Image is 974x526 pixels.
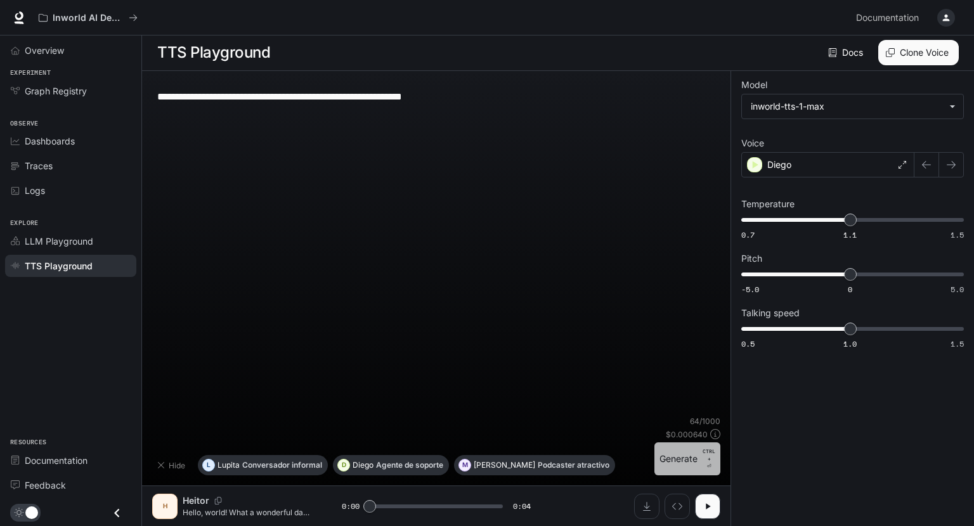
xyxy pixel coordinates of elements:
[5,255,136,277] a: TTS Playground
[741,284,759,295] span: -5.0
[459,455,471,475] div: M
[634,494,659,519] button: Download audio
[742,94,963,119] div: inworld-tts-1-max
[951,229,964,240] span: 1.5
[25,478,66,492] span: Feedback
[342,500,360,513] span: 0:00
[826,40,868,65] a: Docs
[5,39,136,61] a: Overview
[767,158,791,171] p: Diego
[183,494,209,507] p: Heitor
[690,416,720,427] p: 64 / 1000
[242,461,322,469] p: Conversador informal
[843,229,857,240] span: 1.1
[951,338,964,349] span: 1.5
[5,474,136,496] a: Feedback
[856,10,919,26] span: Documentation
[53,13,124,23] p: Inworld AI Demos
[741,200,795,208] p: Temperature
[951,284,964,295] span: 5.0
[666,429,708,440] p: $ 0.000640
[218,461,240,469] p: Lupita
[33,5,143,30] button: All workspaces
[665,494,690,519] button: Inspect
[703,447,715,463] p: CTRL +
[741,139,764,148] p: Voice
[103,500,131,526] button: Close drawer
[5,449,136,471] a: Documentation
[25,134,75,148] span: Dashboards
[209,497,227,504] button: Copy Voice ID
[843,338,857,349] span: 1.0
[741,309,800,318] p: Talking speed
[25,259,93,273] span: TTS Playground
[353,461,373,469] p: Diego
[5,155,136,177] a: Traces
[878,40,959,65] button: Clone Voice
[751,100,943,113] div: inworld-tts-1-max
[741,254,762,263] p: Pitch
[654,442,720,475] button: GenerateCTRL +⏎
[513,500,531,513] span: 0:04
[5,80,136,102] a: Graph Registry
[851,5,928,30] a: Documentation
[741,338,755,349] span: 0.5
[703,447,715,470] p: ⏎
[25,184,45,197] span: Logs
[741,229,755,240] span: 0.7
[183,507,311,518] p: Hello, world! What a wonderful day to be a text-to-speech model!
[848,284,852,295] span: 0
[25,84,87,98] span: Graph Registry
[5,230,136,252] a: LLM Playground
[25,234,93,248] span: LLM Playground
[25,454,88,467] span: Documentation
[157,40,270,65] h1: TTS Playground
[152,455,193,475] button: Hide
[25,44,64,57] span: Overview
[155,496,175,516] div: H
[5,130,136,152] a: Dashboards
[25,159,53,172] span: Traces
[474,461,535,469] p: [PERSON_NAME]
[741,80,767,89] p: Model
[338,455,349,475] div: D
[538,461,609,469] p: Podcaster atractivo
[333,455,449,475] button: DDiegoAgente de soporte
[454,455,615,475] button: M[PERSON_NAME]Podcaster atractivo
[5,179,136,202] a: Logs
[198,455,328,475] button: LLupitaConversador informal
[25,505,38,519] span: Dark mode toggle
[376,461,443,469] p: Agente de soporte
[203,455,214,475] div: L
